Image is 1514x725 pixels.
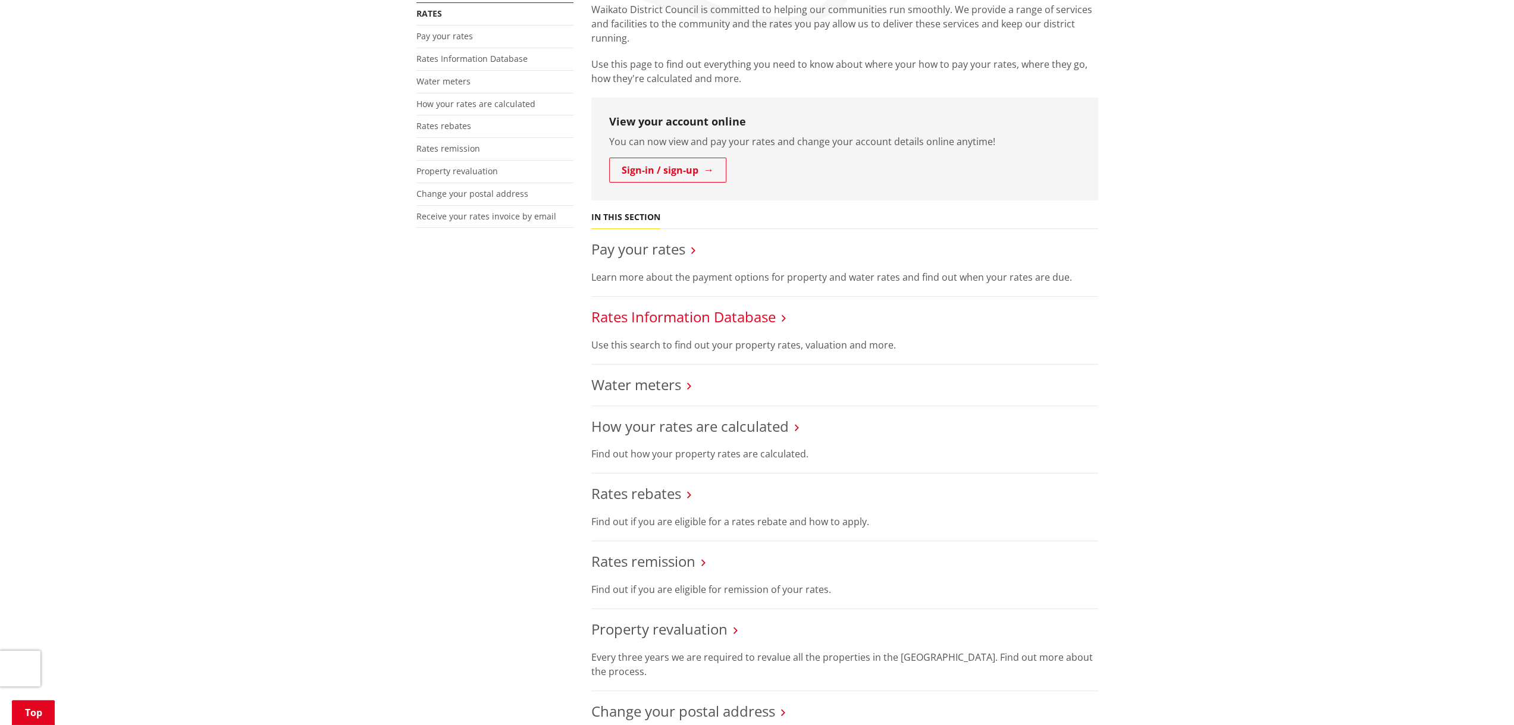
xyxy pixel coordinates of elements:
a: Pay your rates [591,239,685,259]
p: Learn more about the payment options for property and water rates and find out when your rates ar... [591,270,1098,284]
a: Receive your rates invoice by email [416,211,556,222]
a: Top [12,700,55,725]
p: Find out if you are eligible for remission of your rates. [591,582,1098,597]
a: Change your postal address [416,188,528,199]
a: Rates Information Database [591,307,776,327]
a: Rates rebates [416,120,471,131]
a: Rates remission [416,143,480,154]
a: Property revaluation [416,165,498,177]
p: You can now view and pay your rates and change your account details online anytime! [609,134,1080,149]
p: Every three years we are required to revalue all the properties in the [GEOGRAPHIC_DATA]. Find ou... [591,650,1098,679]
p: Use this search to find out your property rates, valuation and more. [591,338,1098,352]
p: Find out how your property rates are calculated. [591,447,1098,461]
a: Rates rebates [591,484,681,503]
a: Change your postal address [591,701,775,721]
p: Waikato District Council is committed to helping our communities run smoothly. We provide a range... [591,2,1098,45]
a: How your rates are calculated [591,416,789,436]
a: Property revaluation [591,619,728,639]
iframe: Messenger Launcher [1459,675,1502,718]
a: Sign-in / sign-up [609,158,726,183]
p: Find out if you are eligible for a rates rebate and how to apply. [591,514,1098,529]
a: Pay your rates [416,30,473,42]
a: Rates [416,8,442,19]
a: Water meters [416,76,471,87]
h3: View your account online [609,115,1080,128]
a: Rates Information Database [416,53,528,64]
a: Water meters [591,375,681,394]
h5: In this section [591,212,660,222]
p: Use this page to find out everything you need to know about where your how to pay your rates, whe... [591,57,1098,86]
a: Rates remission [591,551,695,571]
a: How your rates are calculated [416,98,535,109]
